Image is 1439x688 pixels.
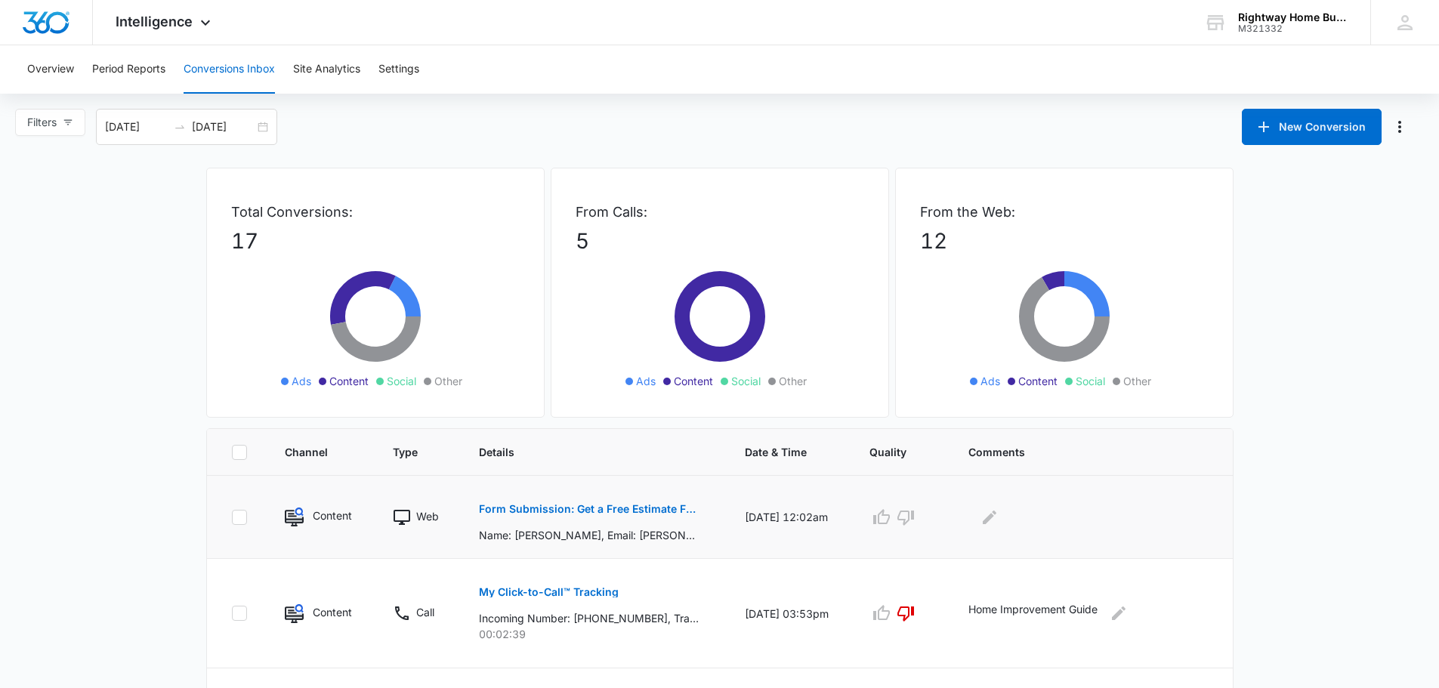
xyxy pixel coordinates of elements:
[479,587,619,597] p: My Click-to-Call™ Tracking
[387,373,416,389] span: Social
[576,202,864,222] p: From Calls:
[15,109,85,136] button: Filters
[920,225,1209,257] p: 12
[977,505,1002,529] button: Edit Comments
[231,225,520,257] p: 17
[920,202,1209,222] p: From the Web:
[184,45,275,94] button: Conversions Inbox
[745,444,811,460] span: Date & Time
[116,14,193,29] span: Intelligence
[231,202,520,222] p: Total Conversions:
[479,626,709,642] p: 00:02:39
[313,604,352,620] p: Content
[105,119,168,135] input: Start date
[1238,23,1348,34] div: account id
[174,121,186,133] span: swap-right
[378,45,419,94] button: Settings
[92,45,165,94] button: Period Reports
[727,476,851,559] td: [DATE] 12:02am
[731,373,761,389] span: Social
[576,225,864,257] p: 5
[1388,115,1412,139] button: Manage Numbers
[479,574,619,610] button: My Click-to-Call™ Tracking
[192,119,255,135] input: End date
[292,373,311,389] span: Ads
[779,373,807,389] span: Other
[1238,11,1348,23] div: account name
[479,610,699,626] p: Incoming Number: [PHONE_NUMBER], Tracking Number: [PHONE_NUMBER], Ring To: [PHONE_NUMBER], Caller...
[416,604,434,620] p: Call
[727,559,851,668] td: [DATE] 03:53pm
[636,373,656,389] span: Ads
[980,373,1000,389] span: Ads
[329,373,369,389] span: Content
[479,444,687,460] span: Details
[393,444,421,460] span: Type
[479,491,699,527] button: Form Submission: Get a Free Estimate Form - NEW [DATE]
[869,444,910,460] span: Quality
[313,508,352,523] p: Content
[416,508,439,524] p: Web
[479,504,699,514] p: Form Submission: Get a Free Estimate Form - NEW [DATE]
[968,601,1098,625] p: Home Improvement Guide
[434,373,462,389] span: Other
[1242,109,1382,145] button: New Conversion
[1123,373,1151,389] span: Other
[1018,373,1058,389] span: Content
[1076,373,1105,389] span: Social
[968,444,1187,460] span: Comments
[674,373,713,389] span: Content
[27,114,57,131] span: Filters
[1107,601,1131,625] button: Edit Comments
[479,527,699,543] p: Name: [PERSON_NAME], Email: [PERSON_NAME][EMAIL_ADDRESS][DOMAIN_NAME], Phone: [PHONE_NUMBER], Zip...
[27,45,74,94] button: Overview
[285,444,334,460] span: Channel
[174,121,186,133] span: to
[293,45,360,94] button: Site Analytics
